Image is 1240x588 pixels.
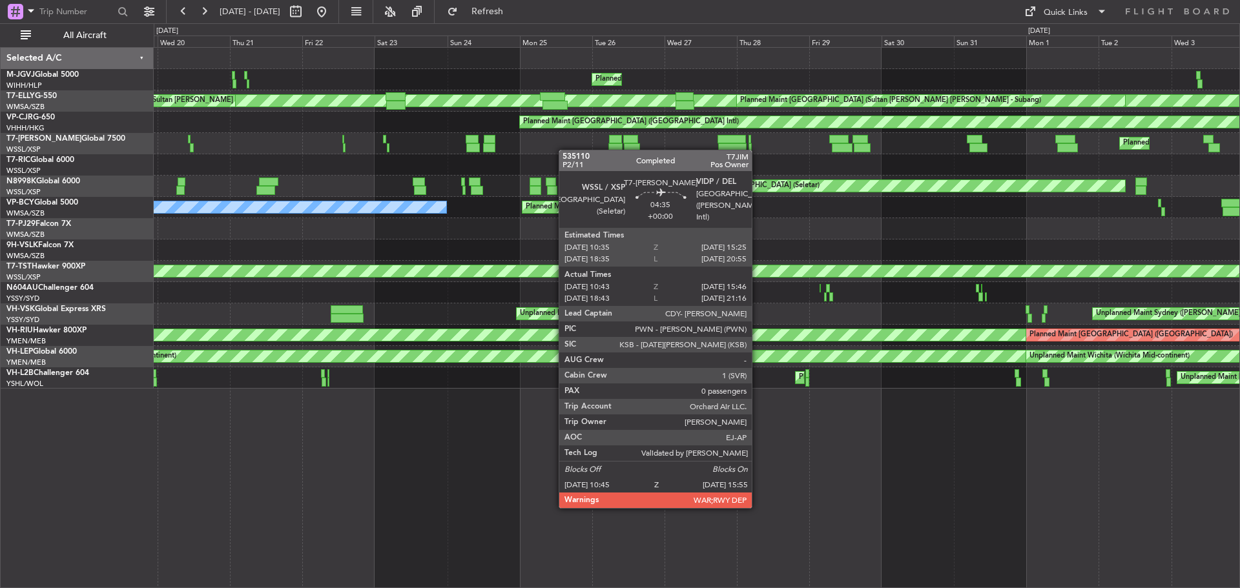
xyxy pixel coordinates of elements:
a: WMSA/SZB [6,230,45,239]
div: Thu 28 [737,35,809,47]
span: T7-PJ29 [6,220,36,228]
button: Quick Links [1018,1,1113,22]
a: N8998KGlobal 6000 [6,177,80,185]
div: Planned Maint Sydney ([PERSON_NAME] Intl) [666,368,816,387]
div: Mon 1 [1026,35,1099,47]
input: Trip Number [39,2,114,21]
a: WMSA/SZB [6,251,45,261]
div: Sun 24 [448,35,520,47]
span: [DATE] - [DATE] [220,6,280,17]
div: Planned Maint [GEOGRAPHIC_DATA] ([GEOGRAPHIC_DATA]) [1029,325,1233,345]
a: VH-RIUHawker 800XP [6,327,87,334]
div: Wed 20 [158,35,230,47]
span: VH-L2B [6,369,34,377]
a: YMEN/MEB [6,358,46,367]
span: 9H-VSLK [6,241,38,249]
div: Fri 29 [809,35,882,47]
span: T7-TST [6,263,32,270]
a: WSSL/XSP [6,166,41,176]
button: All Aircraft [14,25,140,46]
div: Mon 25 [520,35,592,47]
div: Sat 23 [375,35,447,47]
div: Planned Maint [GEOGRAPHIC_DATA] ([GEOGRAPHIC_DATA] Intl) [523,112,739,132]
a: VH-VSKGlobal Express XRS [6,305,106,313]
span: VP-BCY [6,199,34,207]
span: N8998K [6,177,36,185]
a: WMSA/SZB [6,102,45,112]
span: T7-[PERSON_NAME] [6,135,81,143]
a: T7-RICGlobal 6000 [6,156,74,164]
span: T7-RIC [6,156,30,164]
div: Planned Maint [GEOGRAPHIC_DATA] ([GEOGRAPHIC_DATA] Intl) [526,198,741,217]
a: WSSL/XSP [6,272,41,282]
div: Wed 27 [665,35,737,47]
div: Quick Links [1044,6,1088,19]
div: Sun 31 [954,35,1026,47]
div: [DATE] [1028,26,1050,37]
span: VH-VSK [6,305,35,313]
a: 9H-VSLKFalcon 7X [6,241,74,249]
a: N604AUChallenger 604 [6,284,94,292]
span: T7-ELLY [6,92,35,100]
div: Fri 22 [302,35,375,47]
span: M-JGVJ [6,71,35,79]
div: Planned Maint [GEOGRAPHIC_DATA] (Sultan [PERSON_NAME] [PERSON_NAME] - Subang) [740,91,1041,110]
button: Refresh [441,1,519,22]
a: T7-[PERSON_NAME]Global 7500 [6,135,125,143]
div: Planned Maint [GEOGRAPHIC_DATA] (Seletar) [668,176,820,196]
span: Refresh [460,7,515,16]
a: YSHL/WOL [6,379,43,389]
span: VH-RIU [6,327,33,334]
span: VP-CJR [6,114,33,121]
a: WSSL/XSP [6,145,41,154]
a: WMSA/SZB [6,208,45,218]
div: [DATE] [156,26,178,37]
a: YMEN/MEB [6,336,46,346]
a: VP-BCYGlobal 5000 [6,199,78,207]
div: Tue 2 [1099,35,1171,47]
a: VH-L2BChallenger 604 [6,369,89,377]
a: YSSY/SYD [6,294,39,303]
div: Planned Maint [GEOGRAPHIC_DATA] ([GEOGRAPHIC_DATA]) [799,368,1002,387]
div: Unplanned Maint [GEOGRAPHIC_DATA] (Sultan [PERSON_NAME] [PERSON_NAME] - Subang) [16,91,326,110]
span: N604AU [6,284,38,292]
a: VHHH/HKG [6,123,45,133]
span: VH-LEP [6,348,33,356]
a: T7-ELLYG-550 [6,92,57,100]
div: Sat 30 [882,35,954,47]
a: T7-TSTHawker 900XP [6,263,85,270]
a: VH-LEPGlobal 6000 [6,348,77,356]
div: Tue 26 [592,35,665,47]
a: T7-PJ29Falcon 7X [6,220,71,228]
span: All Aircraft [34,31,136,40]
a: WIHH/HLP [6,81,42,90]
div: Unplanned Maint Sydney ([PERSON_NAME] Intl) [520,304,679,323]
a: YSSY/SYD [6,315,39,325]
a: WSSL/XSP [6,187,41,197]
div: Unplanned Maint Wichita (Wichita Mid-continent) [1029,347,1190,366]
div: Planned Maint [GEOGRAPHIC_DATA] (Halim Intl) [595,70,756,89]
div: Thu 21 [230,35,302,47]
a: M-JGVJGlobal 5000 [6,71,79,79]
a: VP-CJRG-650 [6,114,55,121]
